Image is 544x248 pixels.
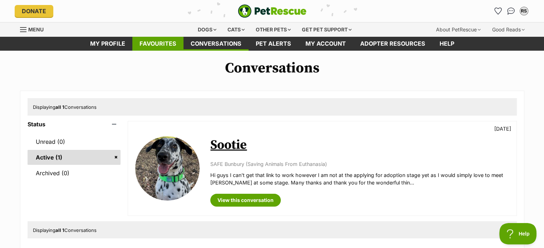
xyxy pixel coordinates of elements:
[238,4,307,18] a: PetRescue
[28,26,44,32] span: Menu
[494,125,511,132] p: [DATE]
[28,166,121,181] a: Archived (0)
[251,22,296,37] div: Other pets
[499,223,537,244] iframe: Help Scout Beacon - Open
[297,22,357,37] div: Get pet support
[55,227,64,233] strong: all 1
[28,121,121,127] header: Status
[222,22,250,37] div: Cats
[83,37,132,51] a: My profile
[15,5,53,17] a: Donate
[487,22,530,37] div: Good Reads
[210,160,509,168] p: SAFE Bunbury (Saving Animals From Euthanasia)
[210,137,247,153] a: Sootie
[238,4,307,18] img: logo-e224e6f780fb5917bec1dbf3a21bbac754714ae5b6737aabdf751b685950b380.svg
[210,171,509,187] p: Hi guys I can't get that link to work however I am not at the applying for adoption stage yet as ...
[492,5,530,17] ul: Account quick links
[132,37,183,51] a: Favourites
[432,37,461,51] a: Help
[28,150,121,165] a: Active (1)
[431,22,486,37] div: About PetRescue
[505,5,517,17] a: Conversations
[210,194,281,207] a: View this conversation
[507,7,515,15] img: chat-41dd97257d64d25036548639549fe6c8038ab92f7586957e7f3b1b290dea8141.svg
[183,37,249,51] a: conversations
[492,5,504,17] a: Favourites
[520,7,528,15] div: RS
[353,37,432,51] a: Adopter resources
[135,136,200,201] img: Sootie
[33,104,97,110] span: Displaying Conversations
[33,227,97,233] span: Displaying Conversations
[518,5,530,17] button: My account
[28,134,121,149] a: Unread (0)
[193,22,221,37] div: Dogs
[249,37,298,51] a: Pet alerts
[55,104,64,110] strong: all 1
[20,22,49,35] a: Menu
[298,37,353,51] a: My account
